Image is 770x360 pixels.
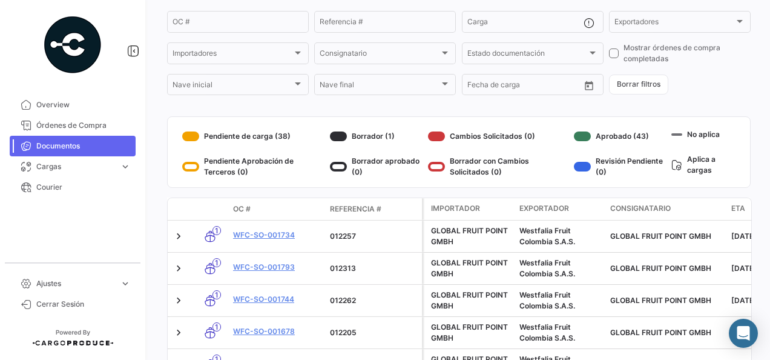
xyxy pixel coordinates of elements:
span: 1 [212,290,221,299]
div: Aplica a cargas [671,152,735,178]
a: Expand/Collapse Row [173,295,185,307]
span: Ajustes [36,278,115,289]
a: Expand/Collapse Row [173,327,185,339]
span: 1 [212,226,221,235]
a: WFC-SO-001793 [233,262,320,273]
span: Overview [36,99,131,110]
span: GLOBAL FRUIT POINT GMBH [610,232,711,241]
span: Exportador [519,203,569,214]
div: Westfalia Fruit Colombia S.A.S. [519,322,601,344]
span: Consignatario [610,203,671,214]
datatable-header-cell: Importador [424,198,515,220]
a: Órdenes de Compra [10,115,136,136]
a: WFC-SO-001678 [233,326,320,337]
span: Documentos [36,141,131,152]
div: Revisión Pendiente (0) [574,156,666,178]
div: GLOBAL FRUIT POINT GMBH [431,225,510,247]
datatable-header-cell: Consignatario [605,198,726,220]
div: Aprobado (43) [574,127,666,146]
a: Expand/Collapse Row [173,230,185,242]
datatable-header-cell: Referencia # [325,199,422,219]
span: 1 [212,258,221,267]
span: Mostrar órdenes de compra completadas [624,42,751,64]
a: Courier [10,177,136,198]
div: Borrador (1) [330,127,423,146]
a: Overview [10,95,136,115]
div: 012313 [330,263,417,274]
span: Estado documentación [467,51,587,59]
span: ETA [731,203,745,214]
span: Nave final [320,82,439,91]
span: Importador [431,203,480,214]
div: 012205 [330,327,417,338]
a: Documentos [10,136,136,156]
span: Referencia # [330,204,381,215]
div: Westfalia Fruit Colombia S.A.S. [519,225,601,247]
span: GLOBAL FRUIT POINT GMBH [610,296,711,305]
span: Courier [36,182,131,193]
span: expand_more [120,278,131,289]
span: Nave inicial [173,82,292,91]
span: Consignatario [320,51,439,59]
span: Órdenes de Compra [36,120,131,131]
span: Exportadores [614,19,734,28]
span: Cerrar Sesión [36,299,131,310]
div: GLOBAL FRUIT POINT GMBH [431,258,510,279]
span: GLOBAL FRUIT POINT GMBH [610,328,711,337]
a: WFC-SO-001734 [233,230,320,241]
span: OC # [233,204,251,215]
div: Abrir Intercom Messenger [729,319,758,348]
span: GLOBAL FRUIT POINT GMBH [610,264,711,273]
datatable-header-cell: Exportador [515,198,605,220]
datatable-header-cell: OC # [228,199,325,219]
span: expand_more [120,161,131,172]
span: 1 [212,322,221,332]
div: 012257 [330,231,417,242]
div: Borrador con Cambios Solicitados (0) [428,156,569,178]
button: Borrar filtros [609,75,668,95]
datatable-header-cell: Modo de Transporte [192,204,228,214]
div: 012262 [330,295,417,306]
div: Pendiente de carga (38) [182,127,325,146]
input: Desde [467,82,489,91]
div: GLOBAL FRUIT POINT GMBH [431,322,510,344]
div: Pendiente Aprobación de Terceros (0) [182,156,325,178]
a: WFC-SO-001744 [233,294,320,305]
div: Borrador aprobado (0) [330,156,423,178]
span: Importadores [173,51,292,59]
div: Cambios Solicitados (0) [428,127,569,146]
a: Expand/Collapse Row [173,262,185,275]
button: Open calendar [580,76,598,95]
div: No aplica [671,127,735,142]
div: Westfalia Fruit Colombia S.A.S. [519,290,601,312]
div: Westfalia Fruit Colombia S.A.S. [519,258,601,279]
input: Hasta [498,82,551,91]
img: powered-by.png [42,15,103,75]
div: GLOBAL FRUIT POINT GMBH [431,290,510,312]
span: Cargas [36,161,115,172]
